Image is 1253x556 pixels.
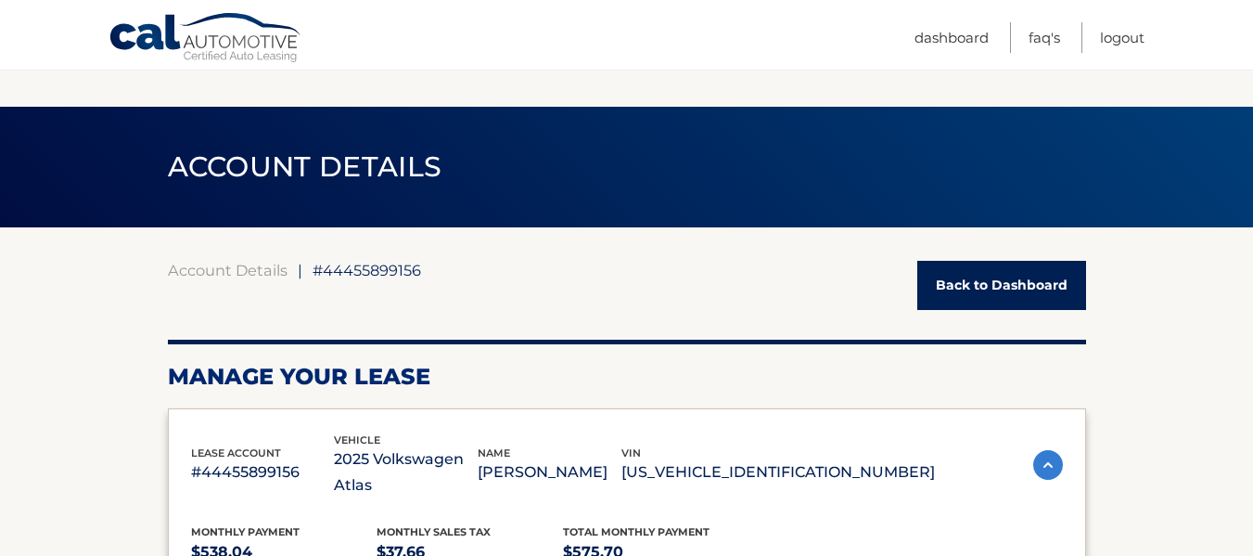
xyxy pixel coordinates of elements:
span: Monthly Payment [191,525,300,538]
img: accordion-active.svg [1033,450,1063,480]
a: FAQ's [1029,22,1060,53]
p: #44455899156 [191,459,335,485]
span: | [298,261,302,279]
span: vin [621,446,641,459]
h2: Manage Your Lease [168,363,1086,391]
a: Dashboard [914,22,989,53]
a: Cal Automotive [109,12,303,66]
span: lease account [191,446,281,459]
span: Total Monthly Payment [563,525,710,538]
p: 2025 Volkswagen Atlas [334,446,478,498]
span: name [478,446,510,459]
a: Back to Dashboard [917,261,1086,310]
span: ACCOUNT DETAILS [168,149,442,184]
span: Monthly sales Tax [377,525,491,538]
p: [US_VEHICLE_IDENTIFICATION_NUMBER] [621,459,935,485]
p: [PERSON_NAME] [478,459,621,485]
a: Logout [1100,22,1144,53]
span: vehicle [334,433,380,446]
span: #44455899156 [313,261,421,279]
a: Account Details [168,261,288,279]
